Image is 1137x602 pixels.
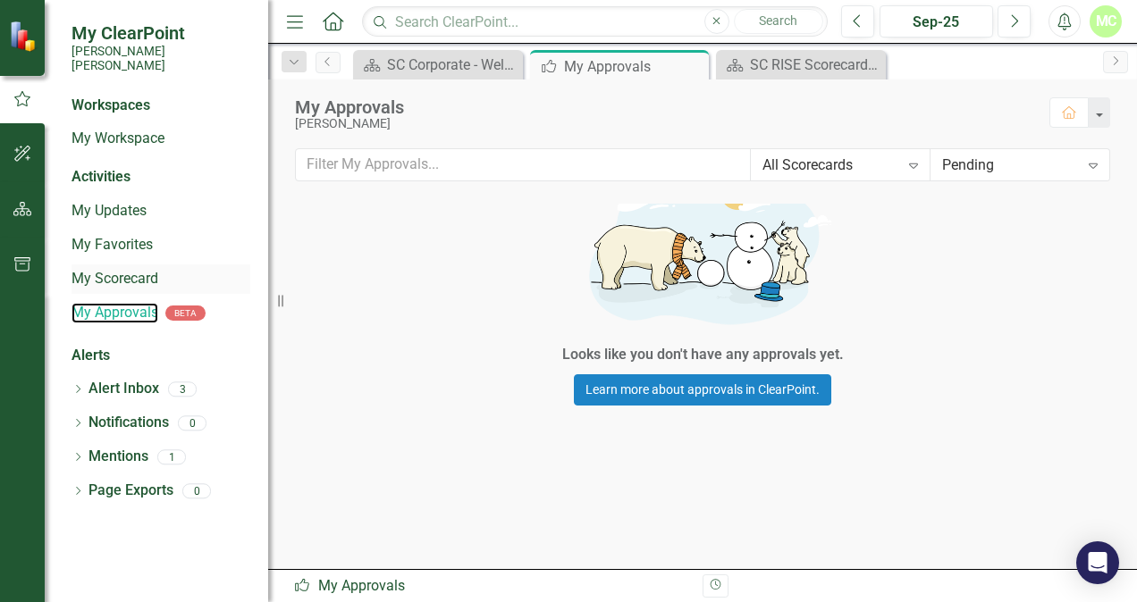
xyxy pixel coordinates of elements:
a: My Favorites [72,235,250,255]
a: My Workspace [72,129,250,149]
div: Open Intercom Messenger [1076,541,1119,584]
span: Search [759,13,797,28]
a: Learn more about approvals in ClearPoint. [574,374,831,406]
img: Getting started [434,157,971,339]
div: SC Corporate - Welcome to ClearPoint [387,54,518,76]
a: Notifications [88,413,169,433]
a: My Updates [72,201,250,222]
div: Sep-25 [886,12,987,33]
div: Pending [942,155,1079,175]
div: My Approvals [295,97,1032,117]
a: SC RISE Scorecard - Welcome to ClearPoint [720,54,881,76]
input: Filter My Approvals... [295,148,751,181]
button: Search [734,9,823,34]
input: Search ClearPoint... [362,6,828,38]
div: 3 [168,381,197,397]
div: 0 [182,483,211,498]
span: My ClearPoint [72,22,250,44]
button: Sep-25 [880,5,993,38]
div: BETA [165,305,206,321]
div: 0 [178,415,206,431]
div: All Scorecards [762,155,899,175]
div: Looks like you don't have any approvals yet. [562,345,844,365]
a: Mentions [88,447,148,467]
a: Page Exports [88,481,173,501]
div: Activities [72,167,250,188]
div: My Approvals [293,576,689,597]
a: SC Corporate - Welcome to ClearPoint [358,54,518,76]
div: SC RISE Scorecard - Welcome to ClearPoint [750,54,881,76]
a: My Approvals [72,303,158,323]
a: My Scorecard [72,269,250,289]
div: Alerts [72,346,250,366]
button: MC [1090,5,1122,38]
a: Alert Inbox [88,379,159,399]
img: ClearPoint Strategy [9,20,40,51]
div: My Approvals [564,55,704,78]
div: 1 [157,449,186,464]
div: [PERSON_NAME] [295,117,1032,130]
div: Workspaces [72,96,150,116]
small: [PERSON_NAME] [PERSON_NAME] [72,44,250,73]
